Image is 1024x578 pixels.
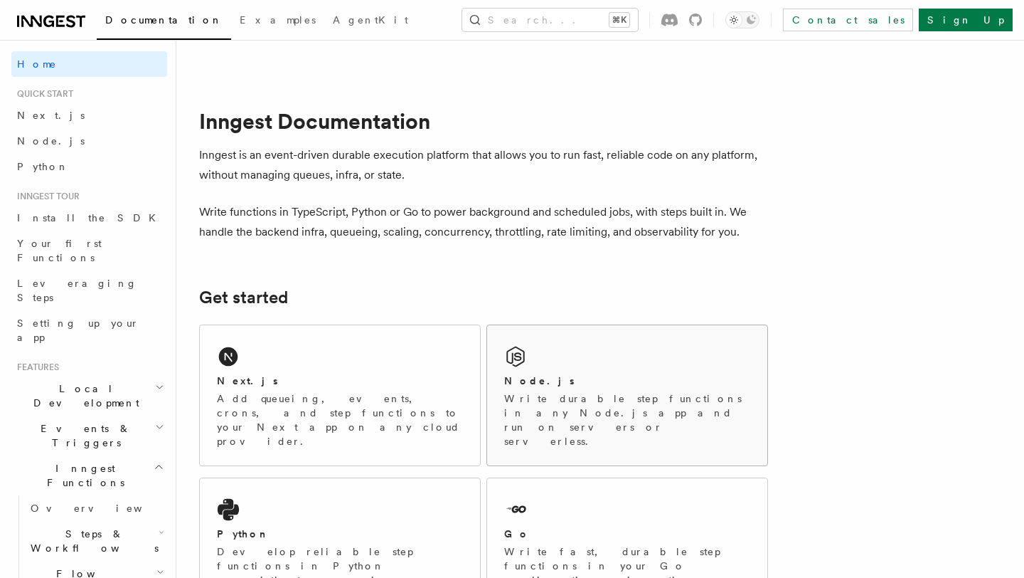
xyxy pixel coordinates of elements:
a: Get started [199,288,288,308]
a: Setting up your app [11,310,167,350]
span: Next.js [17,110,85,121]
span: Setting up your app [17,317,139,343]
h2: Python [217,527,270,541]
h2: Node.js [504,374,575,388]
span: AgentKit [333,14,408,26]
a: Install the SDK [11,205,167,231]
button: Toggle dark mode [725,11,759,28]
a: Python [11,154,167,179]
span: Overview [31,503,177,514]
p: Write functions in TypeScript, Python or Go to power background and scheduled jobs, with steps bu... [199,202,768,242]
span: Python [17,161,69,172]
span: Local Development [11,382,155,410]
span: Features [11,362,59,373]
a: Home [11,51,167,77]
a: Examples [231,4,324,38]
a: Sign Up [919,9,1013,31]
h2: Go [504,527,530,541]
span: Node.js [17,135,85,147]
span: Quick start [11,88,73,100]
a: AgentKit [324,4,417,38]
h1: Inngest Documentation [199,108,768,134]
a: Leveraging Steps [11,270,167,310]
a: Next.jsAdd queueing, events, crons, and step functions to your Next app on any cloud provider. [199,325,481,466]
span: Home [17,57,57,71]
span: Your first Functions [17,238,102,263]
p: Inngest is an event-driven durable execution platform that allows you to run fast, reliable code ... [199,145,768,185]
p: Add queueing, events, crons, and step functions to your Next app on any cloud provider. [217,392,463,448]
p: Write durable step functions in any Node.js app and run on servers or serverless. [504,392,750,448]
a: Node.jsWrite durable step functions in any Node.js app and run on servers or serverless. [486,325,768,466]
span: Inngest tour [11,191,80,202]
button: Events & Triggers [11,416,167,456]
button: Steps & Workflows [25,521,167,561]
kbd: ⌘K [609,13,629,27]
span: Leveraging Steps [17,278,137,303]
span: Documentation [105,14,223,26]
h2: Next.js [217,374,278,388]
button: Search...⌘K [462,9,638,31]
a: Documentation [97,4,231,40]
button: Inngest Functions [11,456,167,495]
button: Local Development [11,376,167,416]
a: Node.js [11,128,167,154]
span: Install the SDK [17,212,164,224]
a: Your first Functions [11,231,167,270]
a: Contact sales [783,9,913,31]
a: Overview [25,495,167,521]
a: Next.js [11,103,167,128]
span: Events & Triggers [11,421,155,450]
span: Steps & Workflows [25,527,159,555]
span: Examples [240,14,316,26]
span: Inngest Functions [11,461,154,490]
